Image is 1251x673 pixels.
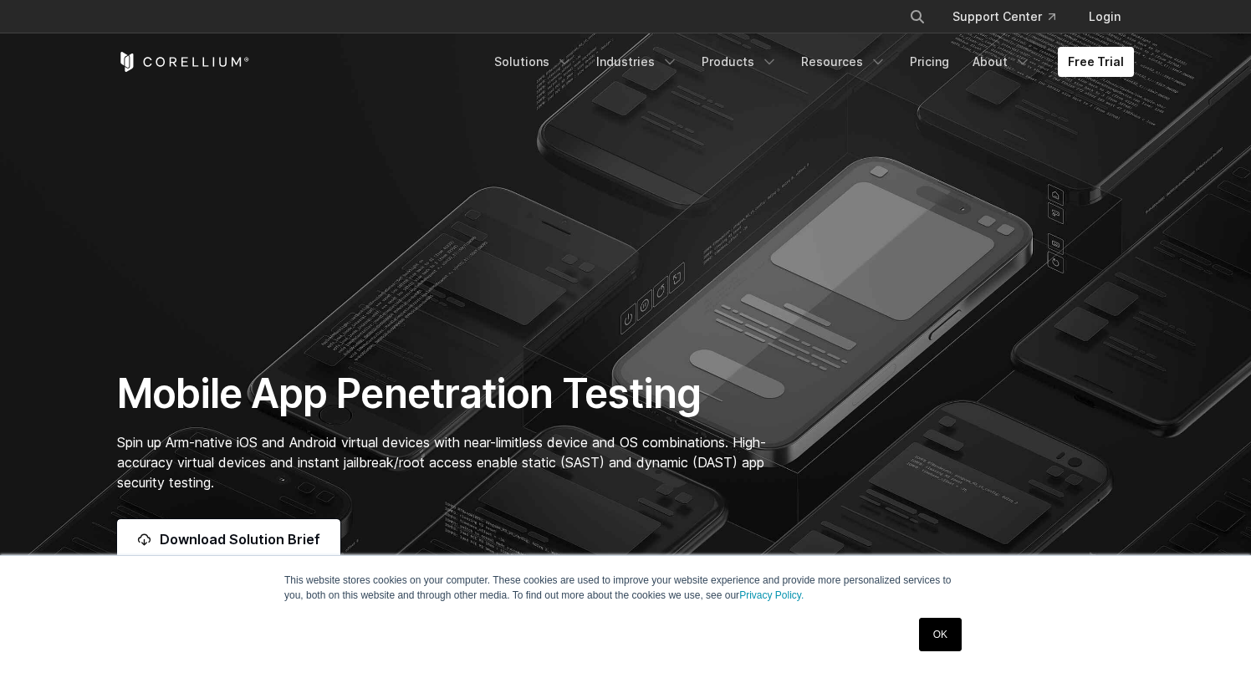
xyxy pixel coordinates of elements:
[1058,47,1134,77] a: Free Trial
[1075,2,1134,32] a: Login
[117,434,766,491] span: Spin up Arm-native iOS and Android virtual devices with near-limitless device and OS combinations...
[484,47,583,77] a: Solutions
[484,47,1134,77] div: Navigation Menu
[117,519,340,559] a: Download Solution Brief
[939,2,1069,32] a: Support Center
[900,47,959,77] a: Pricing
[160,529,320,549] span: Download Solution Brief
[963,47,1041,77] a: About
[791,47,896,77] a: Resources
[586,47,688,77] a: Industries
[739,589,804,601] a: Privacy Policy.
[284,573,967,603] p: This website stores cookies on your computer. These cookies are used to improve your website expe...
[117,369,784,419] h1: Mobile App Penetration Testing
[117,52,250,72] a: Corellium Home
[902,2,932,32] button: Search
[889,2,1134,32] div: Navigation Menu
[919,618,962,651] a: OK
[692,47,788,77] a: Products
